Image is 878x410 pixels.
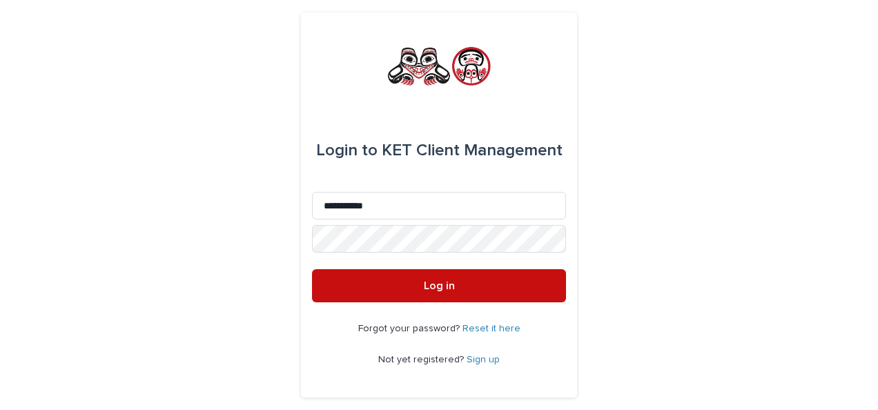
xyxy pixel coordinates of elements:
[467,355,500,364] a: Sign up
[358,324,462,333] span: Forgot your password?
[316,131,563,170] div: KET Client Management
[462,324,520,333] a: Reset it here
[424,280,455,291] span: Log in
[316,142,378,159] span: Login to
[312,269,566,302] button: Log in
[378,355,467,364] span: Not yet registered?
[386,46,492,87] img: rNyI97lYS1uoOg9yXW8k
